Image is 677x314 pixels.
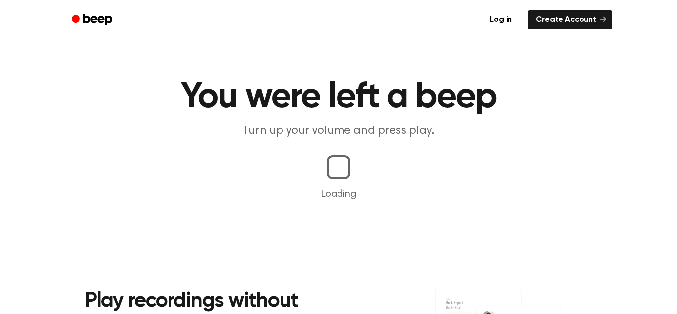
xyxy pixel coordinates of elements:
a: Create Account [528,10,612,29]
p: Turn up your volume and press play. [148,123,529,139]
h1: You were left a beep [85,79,592,115]
p: Loading [12,187,665,202]
a: Log in [480,8,522,31]
a: Beep [65,10,121,30]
